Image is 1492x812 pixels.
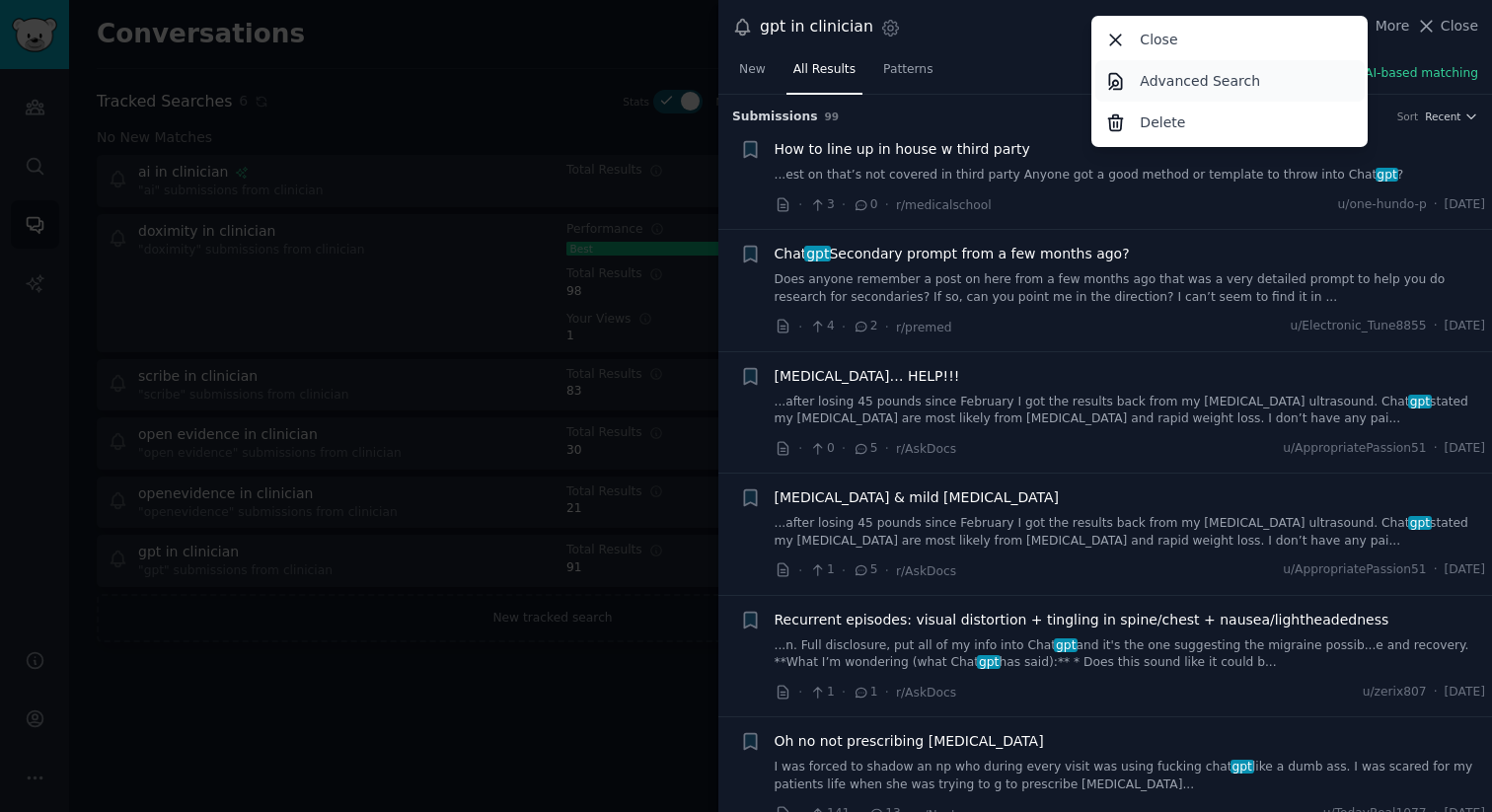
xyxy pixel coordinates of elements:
[739,61,766,79] span: New
[775,487,1060,508] a: [MEDICAL_DATA] & mild [MEDICAL_DATA]
[775,731,1044,752] a: Oh no not prescribing [MEDICAL_DATA]
[1416,16,1478,37] button: Close
[786,54,862,95] a: All Results
[853,318,877,335] span: 2
[1283,440,1427,458] span: u/AppropriatePassion51
[1140,30,1177,50] p: Close
[793,61,856,79] span: All Results
[853,561,877,579] span: 5
[1140,71,1260,92] p: Advanced Search
[1445,684,1485,701] span: [DATE]
[1445,318,1485,335] span: [DATE]
[1434,561,1438,579] span: ·
[1408,395,1432,408] span: gpt
[1290,318,1426,335] span: u/Electronic_Tune8855
[977,655,1001,669] span: gpt
[885,682,889,702] span: ·
[896,198,992,212] span: r/medicalschool
[760,15,873,39] div: gpt in clinician
[1425,110,1478,123] button: Recent
[896,442,956,456] span: r/AskDocs
[798,194,802,215] span: ·
[883,61,932,79] span: Patterns
[1338,196,1427,214] span: u/one-hundo-p
[1434,318,1438,335] span: ·
[842,682,846,702] span: ·
[775,139,1030,160] a: How to line up in house w third party
[775,759,1486,793] a: I was forced to shadow an np who during every visit was using fucking chatgptlike a dumb ass. I w...
[1355,16,1410,37] button: More
[1397,110,1419,123] div: Sort
[775,610,1389,630] a: Recurrent episodes: visual distortion + tingling in spine/chest + nausea/lightheadedness
[842,317,846,337] span: ·
[853,684,877,701] span: 1
[885,317,889,337] span: ·
[1434,440,1438,458] span: ·
[853,440,877,458] span: 5
[775,366,960,387] a: [MEDICAL_DATA]… HELP!!!
[1095,60,1365,102] a: Advanced Search
[1376,168,1399,182] span: gpt
[896,564,956,578] span: r/AskDocs
[809,561,834,579] span: 1
[1408,516,1432,530] span: gpt
[1283,561,1427,579] span: u/AppropriatePassion51
[842,438,846,459] span: ·
[1441,16,1478,37] span: Close
[896,686,956,700] span: r/AskDocs
[1434,196,1438,214] span: ·
[809,196,834,214] span: 3
[1231,760,1254,774] span: gpt
[896,321,952,334] span: r/premed
[775,515,1486,550] a: ...after losing 45 pounds since February I got the results back from my [MEDICAL_DATA] ultrasound...
[775,167,1486,185] a: ...est on that’s not covered in third party Anyone got a good method or template to throw into Ch...
[1331,65,1478,83] button: New: AI-based matching
[1140,112,1185,133] p: Delete
[775,244,1130,264] span: Chat Secondary prompt from a few months ago?
[1054,638,1078,652] span: gpt
[798,438,802,459] span: ·
[809,684,834,701] span: 1
[798,560,802,581] span: ·
[732,54,773,95] a: New
[732,109,818,126] span: Submission s
[1445,561,1485,579] span: [DATE]
[842,560,846,581] span: ·
[1434,684,1438,701] span: ·
[804,246,831,261] span: gpt
[885,194,889,215] span: ·
[775,394,1486,428] a: ...after losing 45 pounds since February I got the results back from my [MEDICAL_DATA] ultrasound...
[809,440,834,458] span: 0
[842,194,846,215] span: ·
[798,317,802,337] span: ·
[775,637,1486,672] a: ...n. Full disclosure, put all of my info into Chatgptand it's the one suggesting the migraine po...
[809,318,834,335] span: 4
[885,560,889,581] span: ·
[825,111,840,122] span: 99
[1363,684,1427,701] span: u/zerix807
[798,682,802,702] span: ·
[1445,440,1485,458] span: [DATE]
[1445,196,1485,214] span: [DATE]
[885,438,889,459] span: ·
[876,54,939,95] a: Patterns
[1425,110,1460,123] span: Recent
[853,196,877,214] span: 0
[775,271,1486,306] a: Does anyone remember a post on here from a few months ago that was a very detailed prompt to help...
[1376,16,1410,37] span: More
[775,244,1130,264] a: ChatgptSecondary prompt from a few months ago?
